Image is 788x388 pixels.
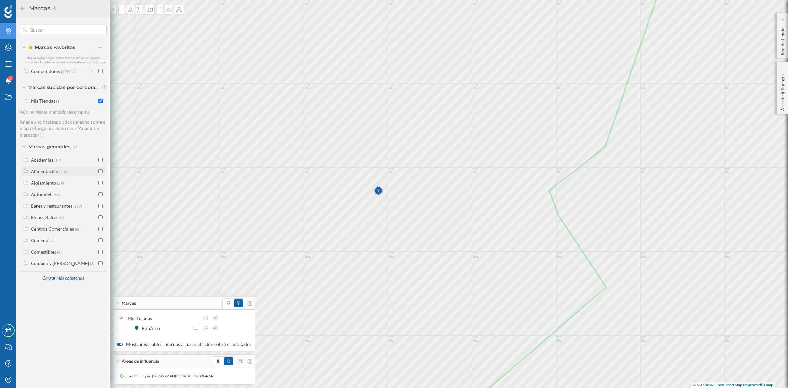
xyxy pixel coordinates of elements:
[4,5,12,18] img: Geoblink Logo
[714,382,742,387] a: OpenStreetMap
[57,249,61,255] span: (4)
[779,72,786,111] p: Área de influencia
[73,203,82,209] span: (167)
[56,98,60,103] span: (1)
[51,238,55,243] span: (4)
[142,325,163,331] div: BonÀrea
[697,382,711,387] a: Mapbox
[31,215,58,220] div: Bienes Raíces
[31,203,72,209] div: Bares y restaurantes
[54,192,60,197] span: (67)
[31,169,58,174] div: Alimentación
[128,315,199,322] div: Mis Tiendas
[692,382,775,388] div: © ©
[75,226,79,232] span: (8)
[10,75,11,81] span: 1
[31,238,50,243] div: Comedor
[779,23,786,55] p: Red de tiendas
[26,56,107,64] span: Haz tu trabajo más rápido manteniendo un acceso directo a tus elementos más relevantes en un solo...
[374,185,383,198] img: Marker
[28,84,100,91] span: Marcas subidas por Corporación Alimentaria Guissona (BonÀrea)
[28,143,70,150] span: Marcas generales
[31,192,53,197] div: Automóvil
[127,373,264,379] div: Les Cabanyes, [GEOGRAPHIC_DATA], [GEOGRAPHIC_DATA] (Área dibujada)
[31,98,55,103] div: Mis Tiendas
[743,382,773,387] a: Improve this map
[117,341,252,348] label: Mostrar variables internas al pasar el ratón sobre el marcador
[20,109,107,115] p: Aún no tienes marcadores propios.
[31,157,53,163] div: Academias
[57,180,64,186] span: (59)
[31,261,89,266] div: Cuidado y [PERSON_NAME]
[90,261,94,266] span: (3)
[31,226,74,232] div: Centros Comerciales
[31,180,56,186] div: Alojamiento
[54,157,61,163] span: (14)
[28,44,75,51] span: Marcas Favoritas
[59,215,64,220] span: (4)
[122,358,159,364] span: Áreas de influencia
[122,300,136,306] span: Marcas
[31,249,56,255] div: Comestibles
[59,169,68,174] span: (159)
[26,3,52,13] h2: Marcas
[61,68,70,74] span: (299)
[38,272,88,284] div: Cargar más categorías
[13,5,36,11] span: Soporte
[20,119,107,138] p: Añade uno haciendo click derecho sobre el mapa y luego haciendo click “Añadir un marcador”.
[31,68,60,74] div: Competidores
